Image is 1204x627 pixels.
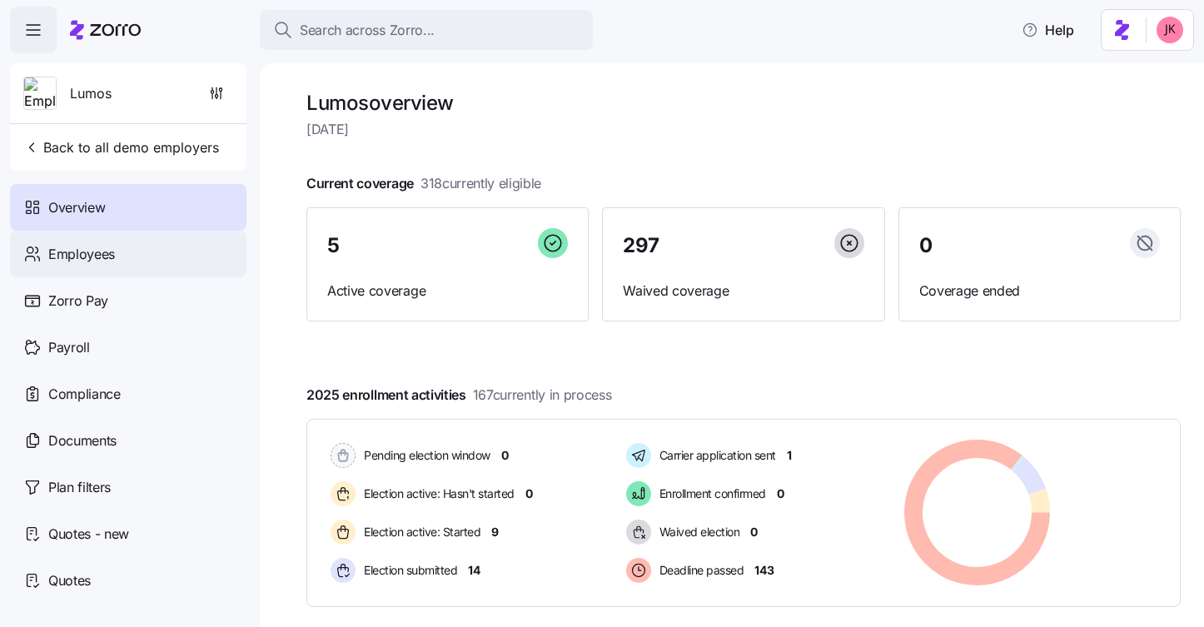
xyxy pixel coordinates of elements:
span: Election active: Hasn't started [359,485,515,502]
span: Deadline passed [654,562,744,579]
span: 14 [468,562,480,579]
span: Payroll [48,337,90,358]
span: 9 [491,524,499,540]
span: Election submitted [359,562,457,579]
button: Search across Zorro... [260,10,593,50]
span: 0 [501,447,509,464]
span: Plan filters [48,477,111,498]
span: Enrollment confirmed [654,485,766,502]
span: 0 [919,236,933,256]
button: Back to all demo employers [17,131,226,164]
span: 167 currently in process [473,385,612,406]
a: Overview [10,184,246,231]
span: Quotes - new [48,524,129,545]
a: Payroll [10,324,246,371]
span: 0 [777,485,784,502]
span: Current coverage [306,173,541,194]
span: Waived coverage [623,281,863,301]
span: Zorro Pay [48,291,108,311]
span: Employees [48,244,115,265]
a: Quotes - new [10,510,246,557]
span: Coverage ended [919,281,1160,301]
span: 0 [525,485,533,502]
a: Documents [10,417,246,464]
span: Carrier application sent [654,447,776,464]
button: Help [1008,13,1087,47]
span: Back to all demo employers [23,137,219,157]
span: 1 [787,447,792,464]
a: Quotes [10,557,246,604]
a: Zorro Pay [10,277,246,324]
img: 19f1c8dceb8a17c03adbc41d53a5807f [1157,17,1183,43]
span: 0 [750,524,758,540]
span: 297 [623,236,659,256]
span: Overview [48,197,105,218]
a: Plan filters [10,464,246,510]
span: 2025 enrollment activities [306,385,611,406]
img: Employer logo [24,77,56,111]
span: 143 [754,562,774,579]
span: [DATE] [306,119,1181,140]
span: Search across Zorro... [300,20,435,41]
span: Help [1022,20,1074,40]
a: Employees [10,231,246,277]
span: Compliance [48,384,121,405]
span: 5 [327,236,340,256]
span: Pending election window [359,447,490,464]
span: Waived election [654,524,740,540]
h1: Lumos overview [306,90,1181,116]
a: Compliance [10,371,246,417]
span: Documents [48,430,117,451]
span: Quotes [48,570,91,591]
span: Active coverage [327,281,568,301]
span: 318 currently eligible [420,173,541,194]
span: Lumos [70,83,112,104]
span: Election active: Started [359,524,480,540]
